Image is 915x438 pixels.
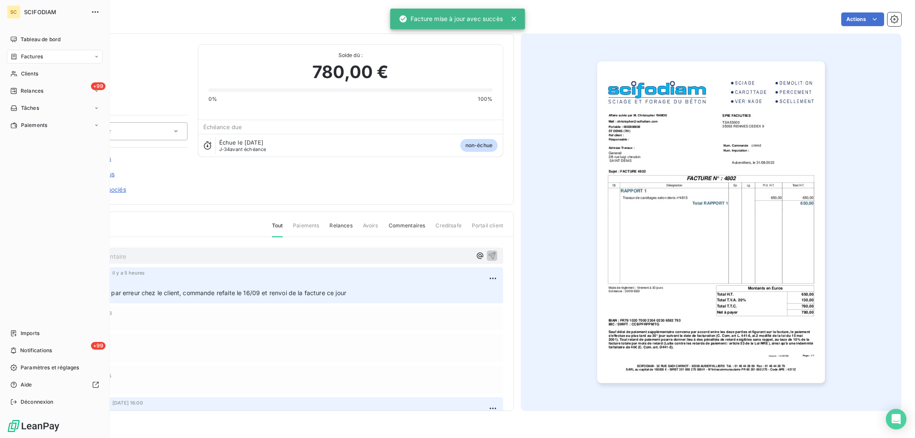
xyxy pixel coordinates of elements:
span: SCIFODIAM [24,9,86,15]
span: +99 [91,342,106,350]
span: Factures [21,53,43,60]
span: Échue le [DATE] [219,139,263,146]
span: Solde dû : [208,51,492,59]
span: Paiements [21,121,47,129]
button: Actions [841,12,884,26]
span: Notifications [20,347,52,354]
span: +99 [91,82,106,90]
span: 41118138 [67,54,187,61]
span: Imports [21,329,39,337]
span: Creditsafe [435,222,462,236]
div: Open Intercom Messenger [886,409,906,429]
img: invoice_thumbnail [597,61,824,383]
span: Échéance due [203,124,242,130]
span: Portail client [472,222,503,236]
span: Avoirs [363,222,378,236]
span: il y a 5 heures [112,270,145,275]
span: Tableau de bord [21,36,60,43]
span: 100% [478,95,492,103]
div: Facture mise à jour avec succès [399,11,503,27]
span: commande annulé par erreur chez le client, commande refaite le 16/09 et renvoi de la facture ce jour [57,289,346,296]
span: Commentaires [389,222,426,236]
span: non-échue [460,139,498,152]
span: [DATE] 16:00 [112,400,143,405]
span: Relances [21,87,43,95]
span: Paiements [293,222,319,236]
span: Déconnexion [21,398,54,406]
img: Logo LeanPay [7,419,60,433]
a: Aide [7,378,103,392]
span: 780,00 € [312,59,388,85]
span: 0% [208,95,217,103]
span: J-34 [219,146,230,152]
span: Relances [329,222,352,236]
span: Tout [272,222,283,237]
span: Paramètres et réglages [21,364,79,372]
span: Tâches [21,104,39,112]
span: Clients [21,70,38,78]
div: SC [7,5,21,19]
span: Aide [21,381,32,389]
span: avant échéance [219,147,266,152]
